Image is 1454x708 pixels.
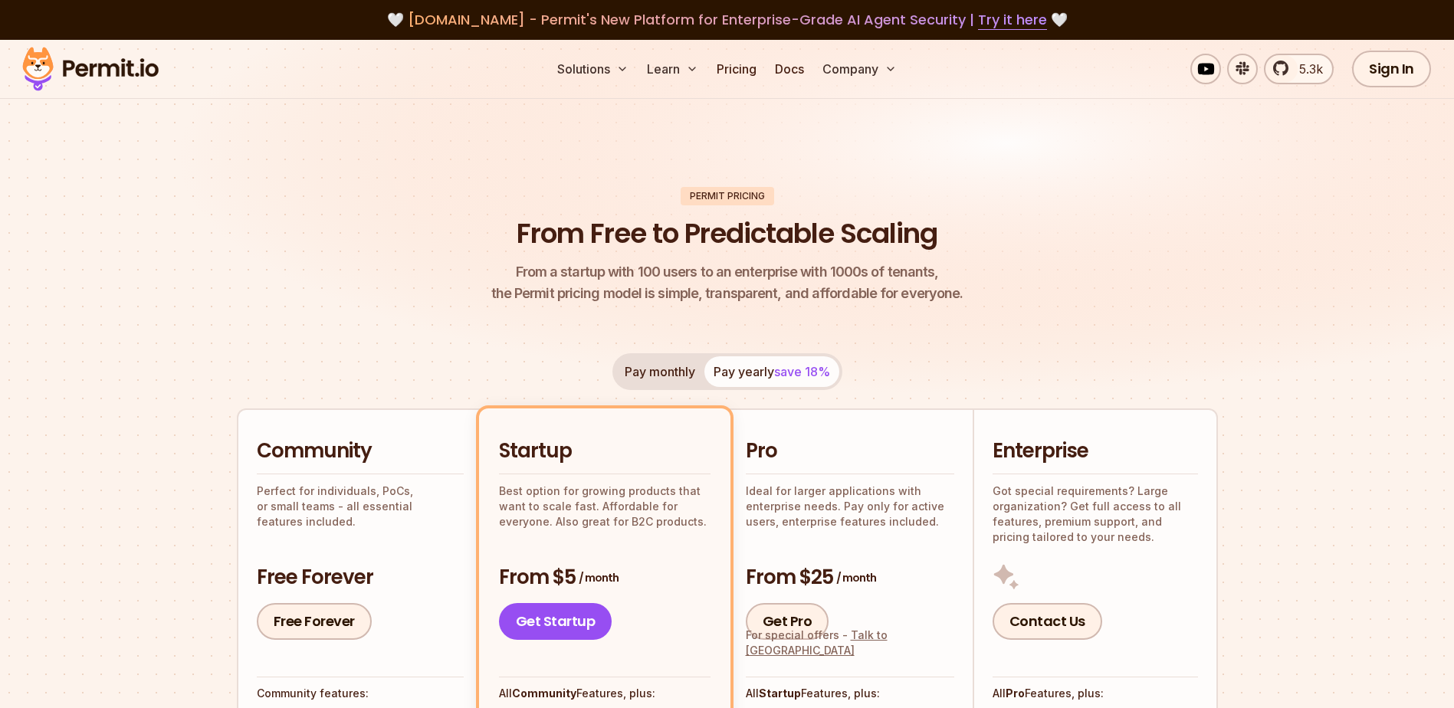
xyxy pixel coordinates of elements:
h3: From $5 [499,564,711,592]
img: Permit logo [15,43,166,95]
strong: Startup [759,687,801,700]
a: Sign In [1352,51,1431,87]
h4: All Features, plus: [993,686,1198,701]
h2: Community [257,438,464,465]
span: From a startup with 100 users to an enterprise with 1000s of tenants, [491,261,963,283]
div: Permit Pricing [681,187,774,205]
h1: From Free to Predictable Scaling [517,215,937,253]
p: Best option for growing products that want to scale fast. Affordable for everyone. Also great for... [499,483,711,529]
span: / month [579,570,619,585]
p: Perfect for individuals, PoCs, or small teams - all essential features included. [257,483,464,529]
h2: Enterprise [993,438,1198,465]
div: For special offers - [746,628,954,658]
h2: Startup [499,438,711,465]
button: Pay monthly [615,356,704,387]
a: Contact Us [993,603,1102,640]
button: Solutions [551,54,635,84]
h2: Pro [746,438,954,465]
p: Ideal for larger applications with enterprise needs. Pay only for active users, enterprise featur... [746,483,954,529]
span: 5.3k [1290,60,1323,78]
strong: Pro [1006,687,1025,700]
a: Free Forever [257,603,372,640]
a: Pricing [711,54,763,84]
button: Learn [641,54,704,84]
a: Docs [769,54,810,84]
div: 🤍 🤍 [37,9,1417,31]
a: Get Pro [746,603,829,640]
strong: Community [512,687,576,700]
a: Get Startup [499,603,612,640]
p: the Permit pricing model is simple, transparent, and affordable for everyone. [491,261,963,304]
h4: Community features: [257,686,464,701]
a: Try it here [978,10,1047,30]
h3: Free Forever [257,564,464,592]
h4: All Features, plus: [499,686,711,701]
button: Company [816,54,903,84]
p: Got special requirements? Large organization? Get full access to all features, premium support, a... [993,483,1198,545]
a: 5.3k [1264,54,1334,84]
h4: All Features, plus: [746,686,954,701]
h3: From $25 [746,564,954,592]
span: / month [836,570,876,585]
span: [DOMAIN_NAME] - Permit's New Platform for Enterprise-Grade AI Agent Security | [408,10,1047,29]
